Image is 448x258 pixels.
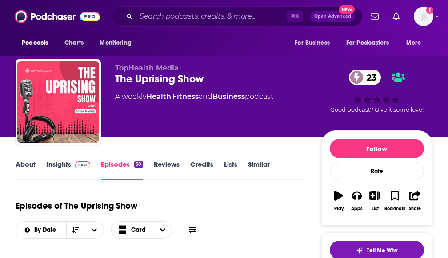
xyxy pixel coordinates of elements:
a: Episodes38 [101,160,143,180]
a: Similar [248,160,270,180]
img: Podchaser - Follow, Share and Rate Podcasts [15,8,100,25]
span: New [339,5,355,14]
button: Choose View [111,221,172,239]
button: open menu [340,35,402,51]
a: Lists [224,160,237,180]
a: Charts [59,35,89,51]
button: open menu [85,222,104,238]
div: Bookmark [384,206,405,211]
button: open menu [93,35,143,51]
img: The Uprising Show [17,61,99,143]
a: About [16,160,36,180]
span: Logged in as weareheadstart [414,7,433,26]
button: open menu [16,35,60,51]
img: Podchaser Pro [75,161,90,168]
span: TopHealth Media [115,64,179,72]
img: User Profile [414,7,433,26]
div: 38 [134,161,143,168]
button: Show profile menu [414,7,433,26]
a: Reviews [154,160,180,180]
img: tell me why sparkle [356,247,363,254]
span: By Date [34,227,59,233]
button: Play [330,185,348,217]
div: List [372,206,379,211]
button: List [366,185,384,217]
button: open menu [16,227,66,233]
h1: Episodes of The Uprising Show [16,200,137,211]
span: Charts [64,37,84,49]
button: Sort Direction [66,222,85,238]
span: and [199,92,212,101]
a: InsightsPodchaser Pro [46,160,90,180]
button: open menu [400,35,432,51]
a: Health [146,92,171,101]
div: 23Good podcast? Give it some love! [321,64,432,119]
div: Rate [330,162,424,180]
button: open menu [288,35,341,51]
span: Good podcast? Give it some love! [330,106,424,113]
span: For Podcasters [346,37,389,49]
button: Follow [330,139,424,158]
div: Play [334,206,344,211]
span: Card [131,227,146,233]
a: Fitness [172,92,199,101]
button: Open AdvancedNew [310,11,355,22]
input: Search podcasts, credits, & more... [136,9,287,23]
div: A weekly podcast [115,91,273,102]
div: Apps [351,206,363,211]
span: ⌘ K [287,11,303,22]
span: Tell Me Why [367,247,397,254]
span: Podcasts [22,37,48,49]
a: 23 [349,70,381,85]
button: Apps [348,185,366,217]
a: Business [212,92,245,101]
span: , [171,92,172,101]
span: Open Advanced [314,14,351,19]
svg: Add a profile image [426,7,433,14]
button: Share [406,185,424,217]
div: Share [409,206,421,211]
span: For Business [295,37,330,49]
button: Bookmark [384,185,406,217]
span: Monitoring [100,37,131,49]
a: Show notifications dropdown [389,9,403,24]
a: Show notifications dropdown [367,9,382,24]
span: More [406,37,421,49]
div: Search podcasts, credits, & more... [112,6,363,27]
h2: Choose List sort [16,221,104,239]
a: Credits [190,160,213,180]
span: 23 [358,70,381,85]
